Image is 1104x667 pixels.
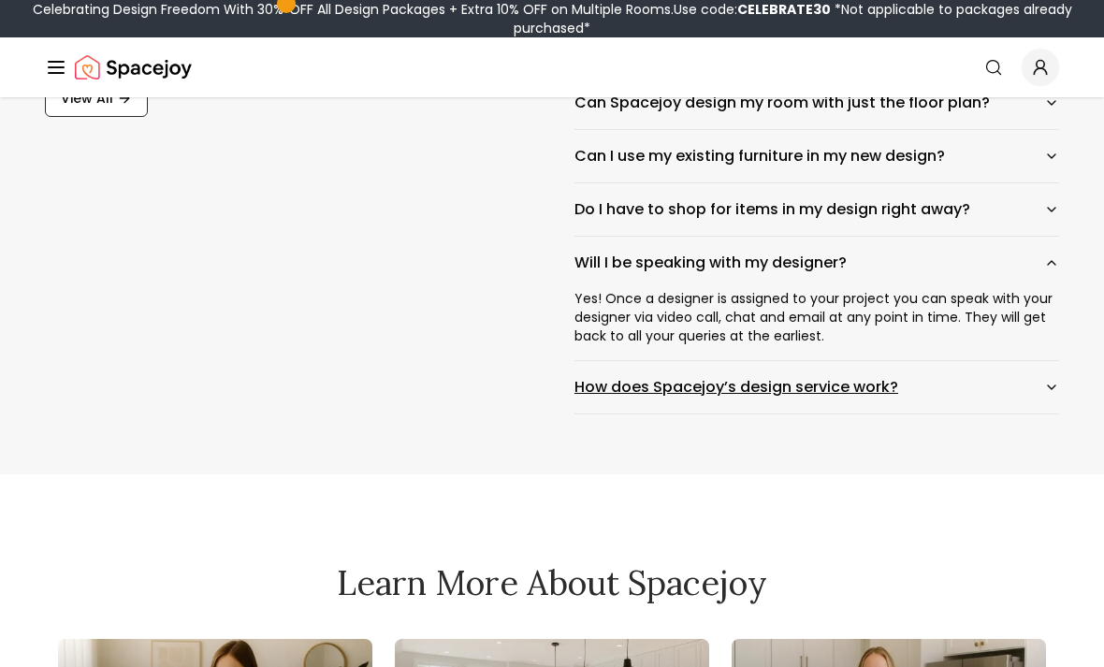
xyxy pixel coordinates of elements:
[45,37,1059,97] nav: Global
[75,49,192,86] a: Spacejoy
[574,289,1059,360] div: Will I be speaking with my designer?
[574,77,1059,129] button: Can Spacejoy design my room with just the floor plan?
[574,289,1059,360] div: Yes! Once a designer is assigned to your project you can speak with your designer via video call,...
[58,564,1046,602] h2: Learn More About Spacejoy
[574,183,1059,236] button: Do I have to shop for items in my design right away?
[574,130,1059,182] button: Can I use my existing furniture in my new design?
[45,80,148,117] a: View All
[574,361,1059,413] button: How does Spacejoy’s design service work?
[75,49,192,86] img: Spacejoy Logo
[574,237,1059,289] button: Will I be speaking with my designer?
